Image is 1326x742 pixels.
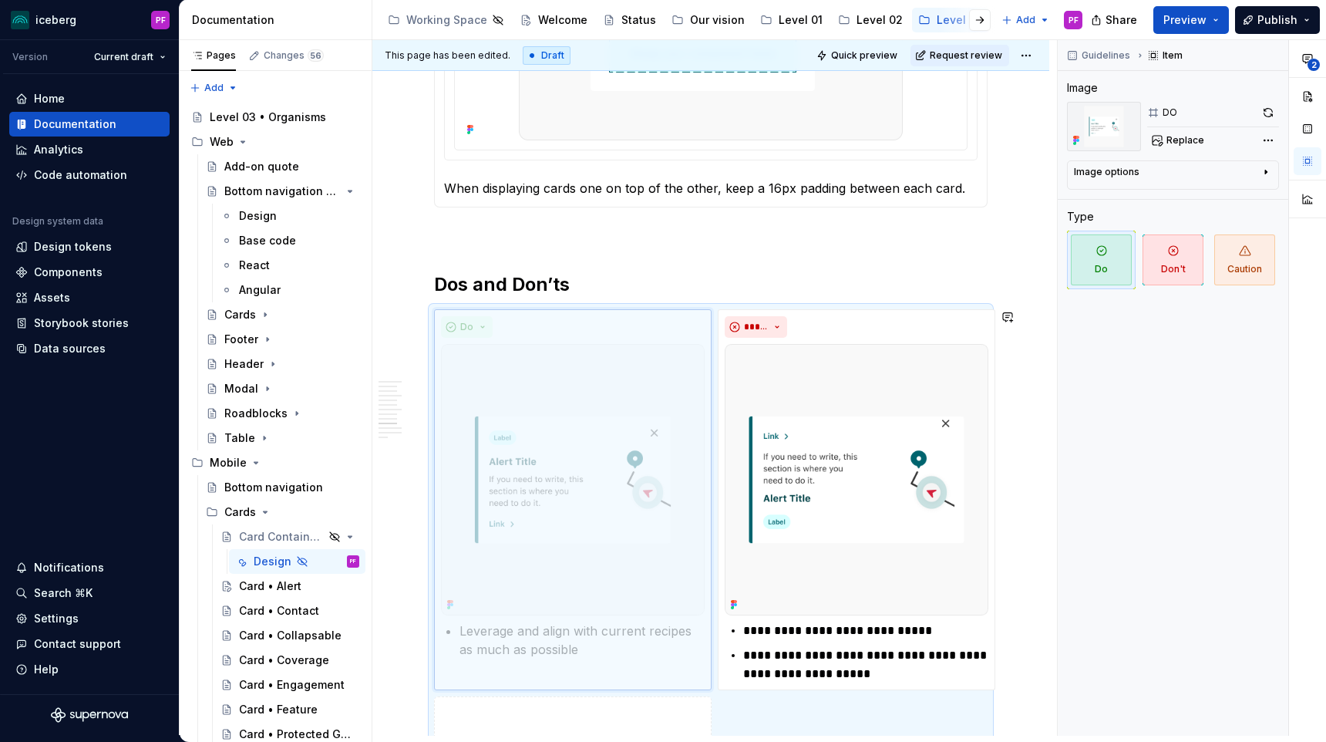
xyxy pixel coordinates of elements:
[754,8,829,32] a: Level 01
[210,455,247,470] div: Mobile
[34,560,104,575] div: Notifications
[200,154,365,179] a: Add-on quote
[9,632,170,656] button: Contact support
[239,208,277,224] div: Design
[264,49,324,62] div: Changes
[1062,45,1137,66] button: Guidelines
[239,578,301,594] div: Card • Alert
[9,285,170,310] a: Assets
[214,278,365,302] a: Angular
[1074,166,1272,184] button: Image options
[200,376,365,401] a: Modal
[725,344,988,616] img: 5b1c7ce7-f4e6-41cb-8616-a87241e1b403.png
[34,611,79,626] div: Settings
[34,239,112,255] div: Design tokens
[214,228,365,253] a: Base code
[1153,6,1229,34] button: Preview
[224,356,264,372] div: Header
[224,480,323,495] div: Bottom navigation
[382,8,510,32] a: Working Space
[224,332,258,347] div: Footer
[9,581,170,605] button: Search ⌘K
[214,524,365,549] a: Card Containers
[441,344,705,616] img: ec5f03d7-2a7e-46aa-85b9-1ff06d2484a9.png
[434,272,988,297] h2: Dos and Don’ts
[239,233,296,248] div: Base code
[34,636,121,652] div: Contact support
[192,12,365,28] div: Documentation
[185,450,365,475] div: Mobile
[1067,231,1136,289] button: Do
[832,8,909,32] a: Level 02
[1235,6,1320,34] button: Publish
[34,290,70,305] div: Assets
[1071,234,1132,285] span: Do
[224,406,288,421] div: Roadblocks
[156,14,166,26] div: PF
[200,179,365,204] a: Bottom navigation bar
[191,49,236,62] div: Pages
[513,8,594,32] a: Welcome
[254,554,291,569] div: Design
[9,163,170,187] a: Code automation
[1067,209,1094,224] div: Type
[382,5,994,35] div: Page tree
[523,46,570,65] div: Draft
[441,316,493,338] button: Do
[34,265,103,280] div: Components
[239,282,281,298] div: Angular
[1067,102,1141,151] img: ec5f03d7-2a7e-46aa-85b9-1ff06d2484a9.png
[200,302,365,327] a: Cards
[239,603,319,619] div: Card • Contact
[214,648,365,673] a: Card • Coverage
[239,677,345,693] div: Card • Engagement
[1307,59,1320,71] span: 2
[1067,80,1098,96] div: Image
[9,137,170,162] a: Analytics
[239,529,324,545] div: Card Containers
[1163,12,1207,28] span: Preview
[9,311,170,336] a: Storybook stories
[1163,106,1177,119] div: DO
[34,662,59,677] div: Help
[214,599,365,623] a: Card • Contact
[1257,12,1297,28] span: Publish
[34,116,116,132] div: Documentation
[460,321,473,333] span: Do
[1210,231,1279,289] button: Caution
[1083,6,1147,34] button: Share
[12,51,48,63] div: Version
[1069,14,1079,26] div: PF
[239,653,329,668] div: Card • Coverage
[51,707,128,723] svg: Supernova Logo
[9,112,170,137] a: Documentation
[210,110,326,125] div: Level 03 • Organisms
[1082,49,1130,62] span: Guidelines
[239,628,342,643] div: Card • Collapsable
[3,3,176,36] button: icebergPF
[930,49,1002,62] span: Request review
[1139,231,1207,289] button: Don't
[308,49,324,62] span: 56
[200,500,365,524] div: Cards
[224,504,256,520] div: Cards
[621,12,656,28] div: Status
[200,401,365,426] a: Roadblocks
[350,554,356,569] div: PF
[812,45,904,66] button: Quick preview
[459,622,705,659] p: Leverage and align with current recipes as much as possible
[239,702,318,717] div: Card • Feature
[34,167,127,183] div: Code automation
[200,327,365,352] a: Footer
[9,657,170,682] button: Help
[224,159,299,174] div: Add-on quote
[34,585,93,601] div: Search ⌘K
[229,549,365,574] a: DesignPF
[224,307,256,322] div: Cards
[538,12,587,28] div: Welcome
[910,45,1009,66] button: Request review
[94,51,153,63] span: Current draft
[200,426,365,450] a: Table
[1016,14,1035,26] span: Add
[690,12,745,28] div: Our vision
